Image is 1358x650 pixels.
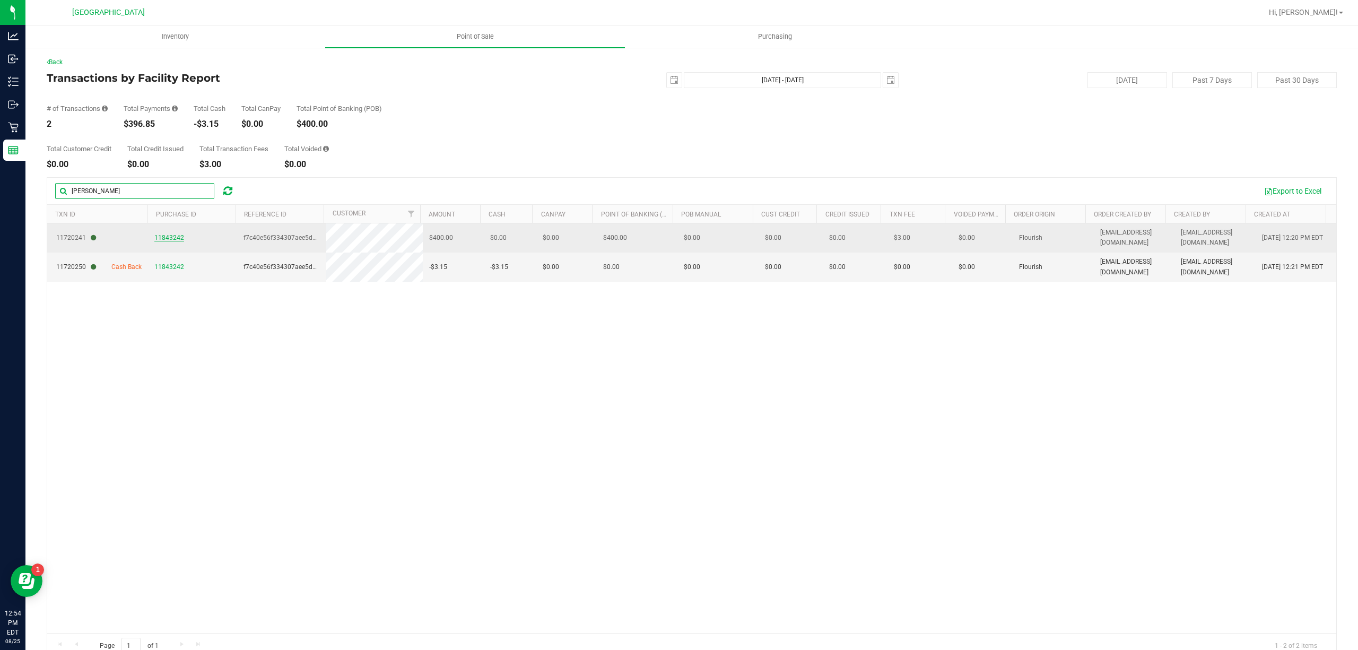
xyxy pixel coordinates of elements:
a: Created At [1254,211,1290,218]
span: [DATE] 12:21 PM EDT [1262,262,1323,272]
div: Total Transaction Fees [199,145,268,152]
div: 2 [47,120,108,128]
span: Hi, [PERSON_NAME]! [1269,8,1338,16]
span: $0.00 [543,262,559,272]
span: select [667,73,682,88]
span: 11843242 [154,234,184,241]
div: Total Point of Banking (POB) [297,105,382,112]
span: select [883,73,898,88]
i: Sum of all successful, non-voided payment transaction amounts, excluding tips and transaction fees. [172,105,178,112]
a: Txn Fee [890,211,915,218]
a: Point of Banking (POB) [601,211,676,218]
p: 08/25 [5,637,21,645]
span: Cash Back [111,262,142,272]
input: Search... [55,183,214,199]
div: $0.00 [127,160,184,169]
span: f7c40e56f334307aee5de4e115d44bc9 [243,234,355,241]
button: Past 30 Days [1257,72,1337,88]
div: $400.00 [297,120,382,128]
a: Voided Payment [954,211,1006,218]
span: -$3.15 [490,262,508,272]
p: 12:54 PM EDT [5,609,21,637]
span: 11720241 [56,233,96,243]
span: Purchasing [744,32,806,41]
inline-svg: Analytics [8,31,19,41]
inline-svg: Inventory [8,76,19,87]
a: Customer [333,210,365,217]
div: $0.00 [241,120,281,128]
span: $0.00 [894,262,910,272]
span: Point of Sale [442,32,508,41]
span: [EMAIL_ADDRESS][DOMAIN_NAME] [1100,228,1168,248]
a: Purchasing [625,25,925,48]
span: $3.00 [894,233,910,243]
iframe: Resource center [11,565,42,597]
div: Total Customer Credit [47,145,111,152]
span: [GEOGRAPHIC_DATA] [72,8,145,17]
span: $0.00 [603,262,620,272]
span: $0.00 [959,233,975,243]
button: Export to Excel [1257,182,1328,200]
h4: Transactions by Facility Report [47,72,477,84]
span: $0.00 [829,262,846,272]
a: Back [47,58,63,66]
div: Total Voided [284,145,329,152]
a: Point of Sale [325,25,625,48]
a: Filter [402,205,420,223]
div: Total Payments [124,105,178,112]
a: Amount [429,211,455,218]
a: Cust Credit [761,211,800,218]
div: Total Credit Issued [127,145,184,152]
span: $0.00 [765,262,781,272]
span: [EMAIL_ADDRESS][DOMAIN_NAME] [1100,257,1168,277]
span: $0.00 [490,233,507,243]
div: # of Transactions [47,105,108,112]
a: Purchase ID [156,211,196,218]
a: CanPay [541,211,565,218]
iframe: Resource center unread badge [31,564,44,576]
span: $0.00 [829,233,846,243]
span: f7c40e56f334307aee5de4e115d44bc9 [243,263,355,271]
span: $400.00 [429,233,453,243]
a: Created By [1174,211,1210,218]
div: $3.00 [199,160,268,169]
div: Total CanPay [241,105,281,112]
inline-svg: Retail [8,122,19,133]
div: $0.00 [284,160,329,169]
i: Count of all successful payment transactions, possibly including voids, refunds, and cash-back fr... [102,105,108,112]
span: $0.00 [959,262,975,272]
a: Order Created By [1094,211,1151,218]
span: 11843242 [154,263,184,271]
a: Cash [489,211,506,218]
span: Flourish [1019,262,1042,272]
span: [DATE] 12:20 PM EDT [1262,233,1323,243]
div: -$3.15 [194,120,225,128]
a: POB Manual [681,211,721,218]
div: $0.00 [47,160,111,169]
span: Flourish [1019,233,1042,243]
div: $396.85 [124,120,178,128]
a: Credit Issued [825,211,869,218]
span: $400.00 [603,233,627,243]
span: [EMAIL_ADDRESS][DOMAIN_NAME] [1181,257,1249,277]
a: Inventory [25,25,325,48]
inline-svg: Reports [8,145,19,155]
i: Sum of all voided payment transaction amounts, excluding tips and transaction fees. [323,145,329,152]
inline-svg: Outbound [8,99,19,110]
span: $0.00 [684,262,700,272]
span: [EMAIL_ADDRESS][DOMAIN_NAME] [1181,228,1249,248]
div: Total Cash [194,105,225,112]
span: Inventory [147,32,203,41]
a: Reference ID [244,211,286,218]
a: Order Origin [1014,211,1055,218]
a: TXN ID [55,211,75,218]
button: Past 7 Days [1172,72,1252,88]
span: -$3.15 [429,262,447,272]
button: [DATE] [1087,72,1167,88]
span: 11720250 [56,262,96,272]
inline-svg: Inbound [8,54,19,64]
span: $0.00 [765,233,781,243]
span: $0.00 [684,233,700,243]
span: $0.00 [543,233,559,243]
